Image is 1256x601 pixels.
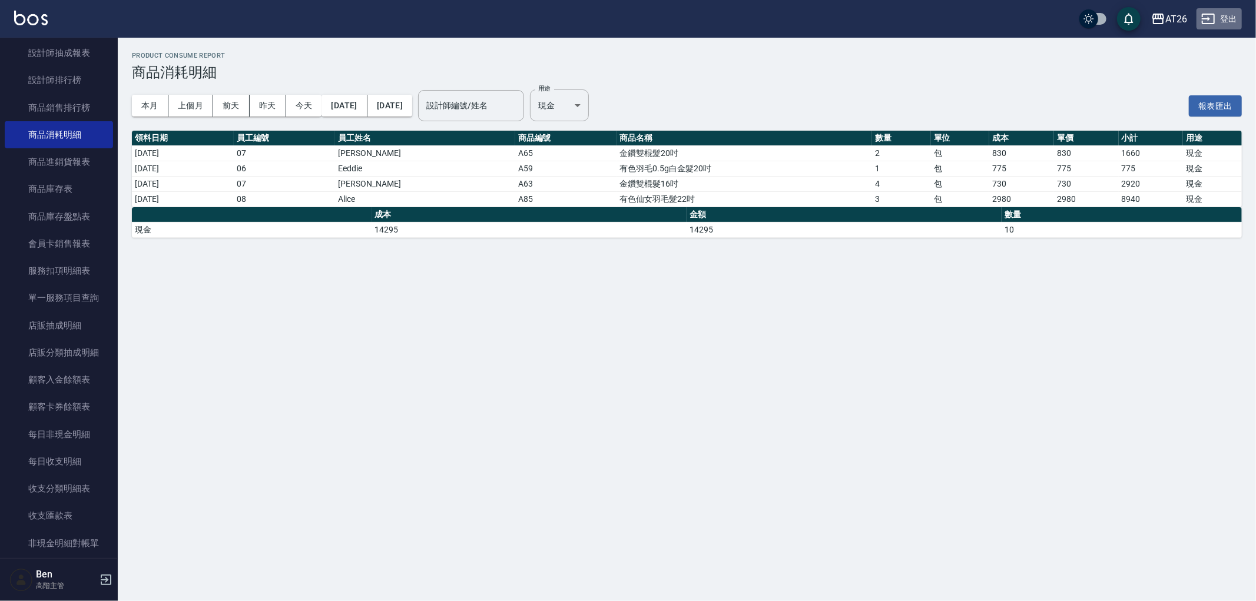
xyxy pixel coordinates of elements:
h3: 商品消耗明細 [132,64,1242,81]
h5: Ben [36,569,96,580]
td: 包 [931,191,989,207]
td: 07 [234,145,336,161]
td: Alice [335,191,515,207]
td: A85 [515,191,617,207]
img: Logo [14,11,48,25]
td: A65 [515,145,617,161]
th: 小計 [1119,131,1184,146]
button: 報表匯出 [1189,95,1242,117]
a: 收支匯款表 [5,502,113,529]
td: [PERSON_NAME] [335,176,515,191]
a: 商品消耗明細 [5,121,113,148]
td: A63 [515,176,617,191]
a: 會員卡銷售報表 [5,230,113,257]
td: 2920 [1119,176,1184,191]
th: 單價 [1054,131,1119,146]
td: 775 [1119,161,1184,176]
th: 用途 [1183,131,1242,146]
td: 775 [989,161,1054,176]
td: 06 [234,161,336,176]
td: 10 [1002,222,1242,237]
td: A59 [515,161,617,176]
h2: Product Consume Report [132,52,1242,59]
button: 登出 [1197,8,1242,30]
td: 2980 [989,191,1054,207]
a: 顧客卡券餘額表 [5,393,113,420]
a: 非現金明細對帳單 [5,530,113,557]
td: 包 [931,176,989,191]
th: 員工編號 [234,131,336,146]
th: 數量 [872,131,930,146]
button: 昨天 [250,95,286,117]
button: 本月 [132,95,168,117]
a: 商品進銷貨報表 [5,148,113,175]
a: 店販抽成明細 [5,312,113,339]
button: 前天 [213,95,250,117]
td: 現金 [1183,145,1242,161]
th: 領料日期 [132,131,234,146]
button: 今天 [286,95,322,117]
div: 現金 [530,89,589,121]
img: Person [9,568,33,592]
a: 設計師抽成報表 [5,39,113,67]
a: 報表匯出 [1189,99,1242,111]
td: [DATE] [132,161,234,176]
a: 單一服務項目查詢 [5,284,113,311]
p: 高階主管 [36,580,96,591]
table: a dense table [132,131,1242,207]
div: AT26 [1165,12,1187,26]
td: [DATE] [132,145,234,161]
table: a dense table [132,207,1242,238]
a: 費用分析表 [5,557,113,584]
td: 3 [872,191,930,207]
td: [PERSON_NAME] [335,145,515,161]
label: 用途 [538,84,551,93]
button: AT26 [1146,7,1192,31]
a: 店販分類抽成明細 [5,339,113,366]
th: 成本 [989,131,1054,146]
a: 服務扣項明細表 [5,257,113,284]
button: [DATE] [322,95,367,117]
th: 商品名稱 [617,131,872,146]
button: save [1117,7,1141,31]
button: [DATE] [367,95,412,117]
td: 有色仙女羽毛髮22吋 [617,191,872,207]
td: 金鑽雙棍髮16吋 [617,176,872,191]
th: 數量 [1002,207,1242,223]
td: 830 [1054,145,1119,161]
td: 2 [872,145,930,161]
td: 4 [872,176,930,191]
th: 成本 [372,207,687,223]
a: 設計師排行榜 [5,67,113,94]
td: 775 [1054,161,1119,176]
td: 1 [872,161,930,176]
td: 現金 [132,222,372,237]
td: 07 [234,176,336,191]
a: 每日非現金明細 [5,421,113,448]
button: 上個月 [168,95,213,117]
th: 員工姓名 [335,131,515,146]
a: 商品庫存表 [5,175,113,202]
td: 830 [989,145,1054,161]
a: 每日收支明細 [5,448,113,475]
td: 現金 [1183,176,1242,191]
td: [DATE] [132,191,234,207]
td: 8940 [1119,191,1184,207]
td: 2980 [1054,191,1119,207]
td: 14295 [687,222,1002,237]
td: 730 [989,176,1054,191]
td: 有色羽毛0.5g白金髮20吋 [617,161,872,176]
td: 730 [1054,176,1119,191]
a: 商品庫存盤點表 [5,203,113,230]
a: 收支分類明細表 [5,475,113,502]
a: 商品銷售排行榜 [5,94,113,121]
th: 商品編號 [515,131,617,146]
td: 包 [931,161,989,176]
td: 現金 [1183,191,1242,207]
th: 金額 [687,207,1002,223]
td: 1660 [1119,145,1184,161]
td: 08 [234,191,336,207]
td: 14295 [372,222,687,237]
th: 單位 [931,131,989,146]
td: 金鑽雙棍髮20吋 [617,145,872,161]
